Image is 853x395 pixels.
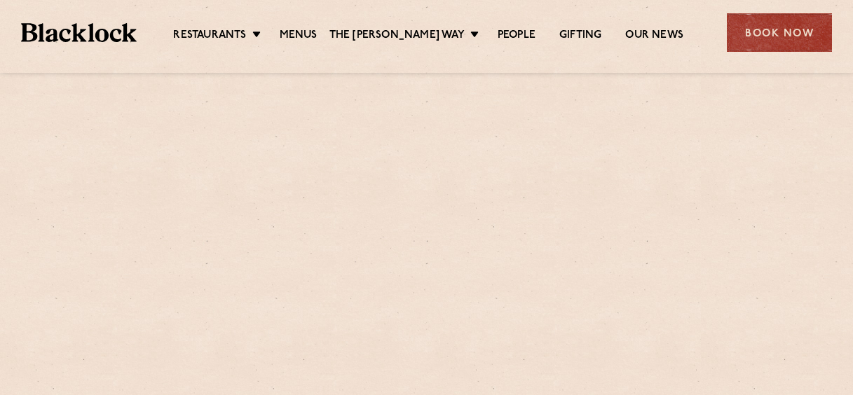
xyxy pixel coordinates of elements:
[173,29,246,44] a: Restaurants
[727,13,832,52] div: Book Now
[280,29,318,44] a: Menus
[329,29,465,44] a: The [PERSON_NAME] Way
[498,29,535,44] a: People
[559,29,601,44] a: Gifting
[21,23,137,43] img: BL_Textured_Logo-footer-cropped.svg
[625,29,683,44] a: Our News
